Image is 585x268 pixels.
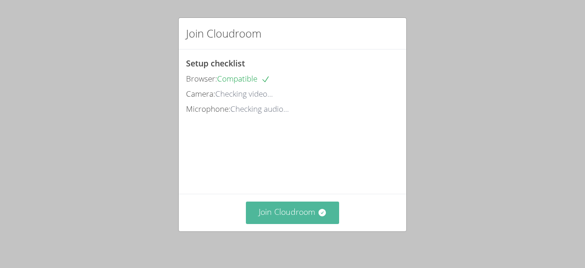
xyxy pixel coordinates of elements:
span: Checking audio... [230,104,289,114]
span: Browser: [186,73,217,84]
button: Join Cloudroom [246,202,340,224]
span: Compatible [217,73,270,84]
span: Setup checklist [186,58,245,69]
span: Checking video... [215,88,273,99]
span: Microphone: [186,104,230,114]
span: Camera: [186,88,215,99]
h2: Join Cloudroom [186,25,261,42]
